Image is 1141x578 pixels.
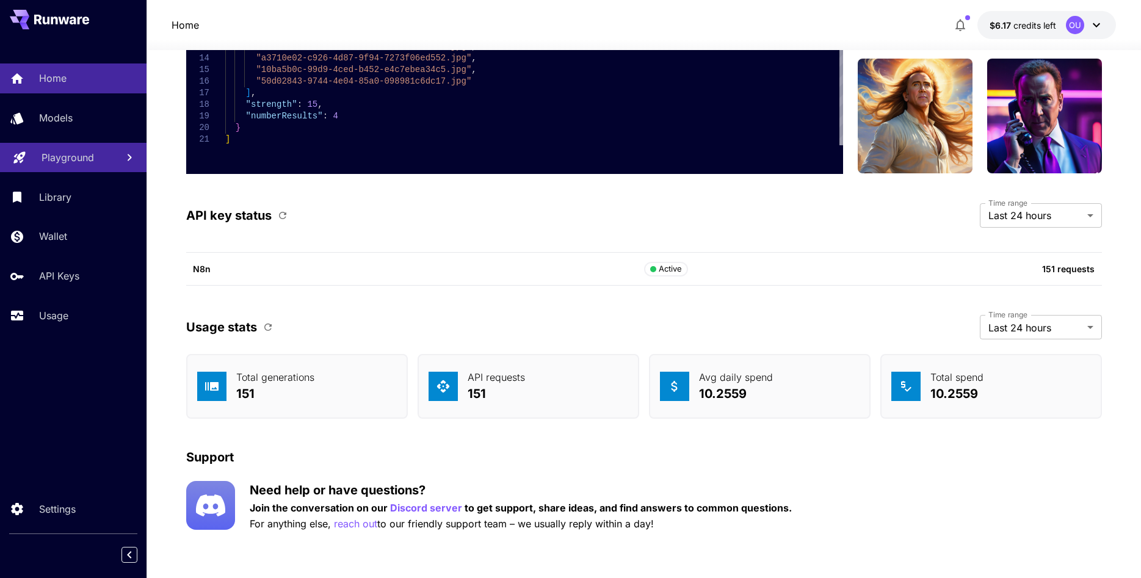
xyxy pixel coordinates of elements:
a: Home [172,18,199,32]
p: Settings [39,502,76,516]
span: , [471,53,476,63]
span: "strength" [245,99,297,109]
div: 21 [186,134,209,145]
p: Join the conversation on our to get support, share ideas, and find answers to common questions. [250,500,792,516]
span: credits left [1013,20,1056,31]
div: 17 [186,87,209,99]
nav: breadcrumb [172,18,199,32]
p: Library [39,190,71,204]
p: 151 [236,385,314,403]
span: 15 [307,99,317,109]
span: "10ba5b0c-99d9-4ced-b452-e4c7ebea34c5.jpg" [256,65,471,74]
div: Active [650,263,683,275]
p: Need help or have questions? [250,481,792,499]
p: N8n [193,262,644,275]
span: Last 24 hours [988,320,1082,335]
p: 10.2559 [930,385,983,403]
div: Collapse sidebar [131,544,147,566]
button: Collapse sidebar [121,547,137,563]
span: 4 [333,111,338,121]
div: 14 [186,52,209,64]
label: Time range [988,309,1027,320]
span: : [322,111,327,121]
p: 151 requests [824,262,1095,275]
button: Discord server [390,500,462,516]
button: $6.17356OU [977,11,1116,39]
p: For anything else, to our friendly support team – we usually reply within a day! [250,516,792,532]
label: Time range [988,198,1027,208]
p: 151 [468,385,525,403]
div: 15 [186,64,209,76]
span: , [317,99,322,109]
span: ] [225,134,230,144]
div: 19 [186,110,209,122]
button: reach out [334,516,377,532]
p: Playground [42,150,94,165]
span: "numberResults" [245,111,322,121]
p: Wallet [39,229,67,244]
div: 18 [186,99,209,110]
p: Support [186,448,234,466]
p: Models [39,110,73,125]
span: "50d02843-9744-4e04-85a0-098981c6dc17.jpg" [256,76,471,86]
img: closeup man rwre on the phone, wearing a suit [987,59,1102,173]
p: 10.2559 [699,385,773,403]
p: API key status [186,206,272,225]
img: man rwre long hair, enjoying sun and wind` - Style: `Fantasy art [858,59,973,173]
div: 16 [186,76,209,87]
div: OU [1066,16,1084,34]
span: $6.17 [990,20,1013,31]
span: , [471,65,476,74]
div: $6.17356 [990,19,1056,32]
span: Last 24 hours [988,208,1082,223]
p: Total generations [236,370,314,385]
p: Usage stats [186,318,257,336]
p: Usage [39,308,68,323]
p: Total spend [930,370,983,385]
p: Avg daily spend [699,370,773,385]
span: ] [245,88,250,98]
p: Home [39,71,67,85]
p: API requests [468,370,525,385]
span: } [235,123,240,132]
span: "a3710e02-c926-4d87-9f94-7273f06ed552.jpg" [256,53,471,63]
p: API Keys [39,269,79,283]
span: : [297,99,302,109]
div: 20 [186,122,209,134]
span: , [251,88,256,98]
